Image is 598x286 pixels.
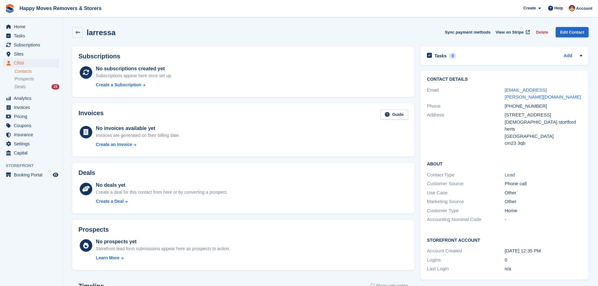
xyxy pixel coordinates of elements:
div: cm23 3qb [505,140,582,147]
a: Create an Invoice [96,141,180,148]
span: Subscriptions [14,40,51,49]
a: View on Stripe [493,27,531,37]
div: 15 [51,84,59,89]
a: menu [3,40,59,49]
span: Insurance [14,130,51,139]
span: CRM [14,59,51,67]
a: menu [3,94,59,103]
div: Other [505,189,582,197]
div: Account Created [427,247,504,255]
a: Edit Contact [556,27,589,37]
span: Storefront [6,163,62,169]
span: Analytics [14,94,51,103]
h2: Contact Details [427,77,582,82]
div: Invoices are generated on their billing date. [96,132,180,139]
div: Home [505,207,582,214]
div: Last Login [427,265,504,273]
button: Delete [533,27,551,37]
a: menu [3,170,59,179]
span: Prospects [14,76,34,82]
div: Subscriptions appear here once set up. [96,73,172,79]
a: Deals 15 [14,84,59,90]
div: [PHONE_NUMBER] [505,103,582,110]
a: menu [3,112,59,121]
div: Create a Deal [96,198,124,205]
button: Sync payment methods [445,27,491,37]
a: Preview store [52,171,59,179]
a: menu [3,59,59,67]
span: Tasks [14,31,51,40]
div: [GEOGRAPHIC_DATA] [505,133,582,140]
span: Settings [14,139,51,148]
div: - [505,216,582,223]
a: menu [3,130,59,139]
span: Deals [14,84,26,90]
div: Learn More [96,255,119,261]
a: menu [3,31,59,40]
div: Address [427,111,504,147]
a: menu [3,121,59,130]
div: herts [505,126,582,133]
span: Home [14,22,51,31]
a: menu [3,50,59,58]
div: [DATE] 12:35 PM [505,247,582,255]
div: Create a deal for this contact from here or by converting a prospect. [96,189,227,196]
div: Storefront lead form submissions appear here as prospects to action. [96,246,230,252]
a: menu [3,22,59,31]
h2: larressa [87,28,116,37]
a: menu [3,103,59,112]
div: Phone [427,103,504,110]
div: n/a [505,265,582,273]
div: Customer Type [427,207,504,214]
img: Steven Fry [569,5,575,11]
img: stora-icon-8386f47178a22dfd0bd8f6a31ec36ba5ce8667c1dd55bd0f319d3a0aa187defe.svg [5,4,14,13]
span: Capital [14,148,51,157]
div: [DEMOGRAPHIC_DATA] stortford [505,119,582,126]
div: Create an Invoice [96,141,132,148]
h2: Storefront Account [427,237,582,243]
span: View on Stripe [496,29,524,35]
div: Accounting Nominal Code [427,216,504,223]
span: Pricing [14,112,51,121]
div: Customer Source [427,180,504,187]
a: Add [564,52,572,60]
div: No deals yet [96,181,227,189]
div: 0 [449,53,456,59]
a: Contacts [14,68,59,74]
div: Marketing Source [427,198,504,205]
a: Lead [505,172,515,177]
span: Sites [14,50,51,58]
span: Account [576,5,592,12]
a: menu [3,148,59,157]
div: Other [505,198,582,205]
h2: Prospects [78,226,109,233]
div: Contact Type [427,171,504,179]
span: Coupons [14,121,51,130]
h2: Deals [78,169,95,176]
a: menu [3,139,59,148]
a: Create a Subscription [96,82,172,88]
a: Prospects [14,76,59,82]
a: Create a Deal [96,198,227,205]
div: Use Case [427,189,504,197]
div: No invoices available yet [96,125,180,132]
h2: Invoices [78,110,104,120]
span: Create [523,5,536,11]
div: [STREET_ADDRESS] [505,111,582,119]
a: Guide [380,110,408,120]
a: [EMAIL_ADDRESS][PERSON_NAME][DOMAIN_NAME] [505,87,581,100]
span: Booking Portal [14,170,51,179]
span: Help [554,5,563,11]
h2: Subscriptions [78,53,408,60]
div: Logins [427,256,504,264]
span: Invoices [14,103,51,112]
a: Learn More [96,255,230,261]
h2: Tasks [434,53,447,59]
div: No prospects yet [96,238,230,246]
div: Email [427,87,504,101]
div: 0 [505,256,582,264]
div: No subscriptions created yet [96,65,172,73]
a: Happy Moves Removers & Storers [17,3,104,13]
div: Create a Subscription [96,82,141,88]
div: Phone call [505,180,582,187]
